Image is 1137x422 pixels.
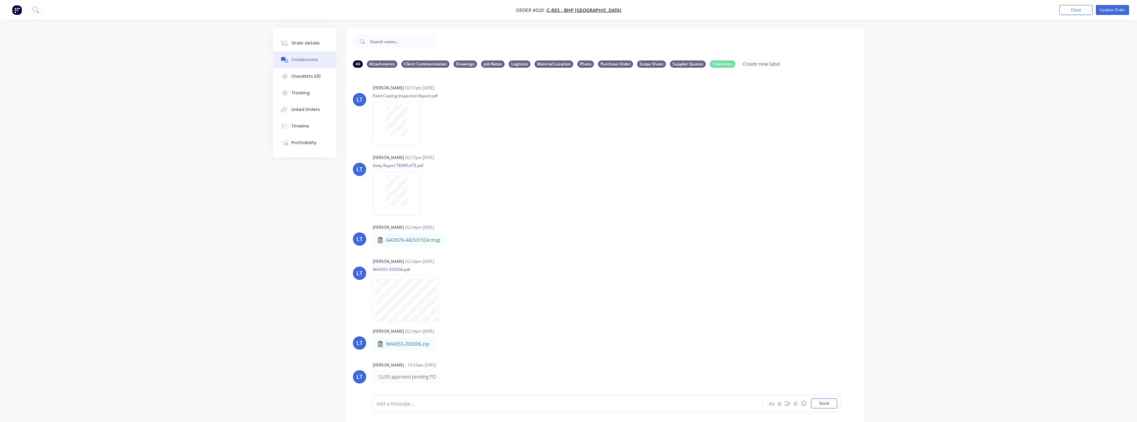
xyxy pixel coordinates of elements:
div: All [353,60,363,68]
div: [PERSON_NAME] [373,85,404,91]
p: Daily Report TEMPLATE.pdf [373,163,427,168]
div: LT [357,165,363,173]
div: Scope Sheet [637,60,666,68]
div: Checklists 0/0 [291,73,321,79]
button: Checklists 0/0 [273,68,336,85]
div: Linked Orders [291,107,320,113]
div: LT [357,96,363,104]
div: LT [357,235,363,243]
div: [PERSON_NAME] [373,362,404,368]
div: Supplier Quotes [670,60,706,68]
button: Profitability [273,134,336,151]
button: Linked Orders [273,101,336,118]
div: LT [357,269,363,277]
div: 02:24pm [DATE] [405,328,434,334]
button: ☺ [800,399,808,407]
div: LT [357,373,363,381]
div: Timesheet [710,60,735,68]
div: Client Communication [401,60,449,68]
div: 02:24pm [DATE] [405,224,434,230]
button: Tracking [273,85,336,101]
div: [PERSON_NAME] [373,328,404,334]
button: Create new label [739,59,784,68]
button: Send [811,398,837,408]
div: Attachments [367,60,397,68]
button: Timeline [273,118,336,134]
div: Job Notes [481,60,505,68]
span: Order #520 - [516,7,547,13]
div: 02:17pm [DATE] [405,85,434,91]
button: Order details [273,35,336,51]
img: Factory [12,5,22,15]
p: GAD578-442531524.msg [386,237,440,243]
p: 12/09 approved pending PO [378,374,436,380]
div: [PERSON_NAME] [373,224,404,230]
div: Collaborate [291,57,318,63]
div: Photo [577,60,594,68]
div: Profitability [291,140,316,146]
div: Timeline [291,123,309,129]
p: WAIOSS-Z02006.pdf [373,267,447,272]
div: [PERSON_NAME] [373,155,404,161]
div: Purchase Order [598,60,633,68]
div: Logistics [509,60,530,68]
button: @ [776,399,784,407]
p: Paint Coating Inspection Report.pdf [373,93,438,99]
div: LT [357,339,363,347]
button: Aa [768,399,776,407]
div: Material Location [534,60,573,68]
button: Close [1059,5,1093,15]
div: Drawings [453,60,477,68]
div: Tracking [291,90,310,96]
div: [PERSON_NAME] [373,259,404,265]
div: - 10:23am [DATE] [405,362,436,368]
div: Order details [291,40,320,46]
p: WAIOSS-Z02006.zip [386,341,429,347]
a: C-RES - BHP [GEOGRAPHIC_DATA] [547,7,621,13]
button: Update Order [1096,5,1129,15]
div: 02:17pm [DATE] [405,155,434,161]
input: Search notes... [370,35,436,48]
button: Collaborate [273,51,336,68]
div: 02:24pm [DATE] [405,259,434,265]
